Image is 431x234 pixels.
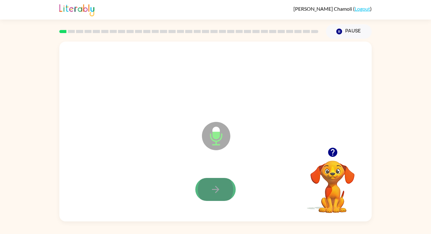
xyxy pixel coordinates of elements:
a: Logout [355,6,370,12]
img: Literably [59,3,94,16]
span: [PERSON_NAME] Chamoli [293,6,353,12]
video: Your browser must support playing .mp4 files to use Literably. Please try using another browser. [301,151,364,214]
button: Pause [326,24,372,39]
div: ( ) [293,6,372,12]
